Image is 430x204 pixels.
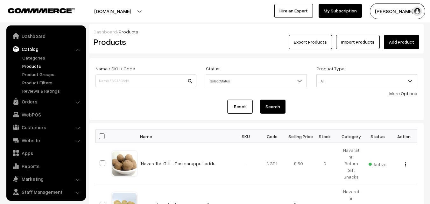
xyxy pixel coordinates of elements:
a: Import Products [336,35,380,49]
img: COMMMERCE [8,8,75,13]
td: NGP1 [259,143,285,184]
div: / [94,28,419,35]
th: Category [338,130,364,143]
th: Stock [312,130,338,143]
span: Select Status [206,75,307,87]
a: My Subscription [319,4,362,18]
a: Dashboard [94,29,117,34]
th: Code [259,130,285,143]
a: Website [8,135,84,146]
td: - [233,143,259,184]
img: user [412,6,422,16]
a: Dashboard [8,30,84,42]
th: Action [391,130,417,143]
th: Status [364,130,391,143]
a: Navarathri Gift - Pasiparuppu Laddu [141,161,215,166]
th: SKU [233,130,259,143]
a: COMMMERCE [8,6,64,14]
h2: Products [94,37,196,47]
th: Selling Price [285,130,312,143]
a: Customers [8,122,84,133]
a: Catalog [8,43,84,55]
a: Categories [21,54,84,61]
td: Navarathri Return Gift Snacks [338,143,364,184]
label: Status [206,65,220,72]
a: Marketing [8,173,84,185]
label: Product Type [316,65,344,72]
a: Reset [227,100,253,114]
a: Reports [8,160,84,172]
span: Products [119,29,138,34]
a: Product Groups [21,71,84,78]
span: All [317,75,417,87]
label: Name / SKU / Code [95,65,135,72]
button: [PERSON_NAME] s… [370,3,425,19]
a: Products [21,63,84,69]
a: Reviews & Ratings [21,88,84,94]
button: Search [260,100,285,114]
span: All [316,74,417,87]
a: WebPOS [8,109,84,120]
a: Orders [8,96,84,107]
a: Add Product [384,35,419,49]
a: More Options [389,91,417,96]
input: Name / SKU / Code [95,74,196,87]
a: Product Filters [21,79,84,86]
a: Staff Management [8,186,84,198]
td: 0 [312,143,338,184]
button: [DOMAIN_NAME] [72,3,153,19]
span: Select Status [206,74,307,87]
th: Name [137,130,233,143]
img: Menu [405,162,406,166]
a: Hire an Expert [274,4,313,18]
button: Export Products [289,35,332,49]
span: Active [369,159,386,168]
a: Apps [8,147,84,159]
td: 150 [285,143,312,184]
